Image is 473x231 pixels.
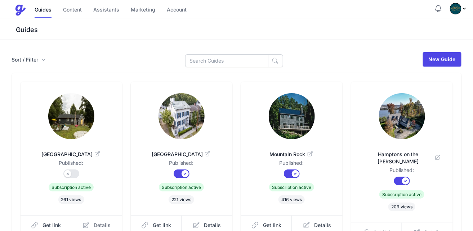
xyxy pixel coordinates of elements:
img: gxfzz2jtinkfvdtdyeovnxx82mnb [48,93,94,139]
span: Subscription active [49,183,94,191]
dd: Published: [142,159,221,169]
button: Notifications [434,4,443,13]
span: [GEOGRAPHIC_DATA] [142,151,221,158]
span: 209 views [388,203,415,211]
a: Guides [35,3,52,18]
a: Account [167,3,187,18]
span: [GEOGRAPHIC_DATA] [32,151,111,158]
img: 5bfvkz1dhnyhrpgfucnhb2sx6bqz [159,93,205,139]
dd: Published: [253,159,331,169]
a: [GEOGRAPHIC_DATA] [142,142,221,159]
span: Get link [43,222,61,229]
a: Mountain Rock [253,142,331,159]
img: Guestive Guides [14,4,26,16]
a: Assistants [93,3,119,18]
span: 261 views [58,195,84,204]
span: Subscription active [269,183,314,191]
a: [GEOGRAPHIC_DATA] [32,142,111,159]
input: Search Guides [185,54,268,67]
img: 7b9xzzh4eks7aqn73y45wchzlam4 [450,3,461,14]
span: Get link [153,222,171,229]
span: Hamptons on the [PERSON_NAME] [363,151,441,165]
span: Mountain Rock [253,151,331,158]
button: Sort / Filter [12,56,46,63]
a: New Guide [423,52,461,67]
a: Marketing [131,3,155,18]
span: 416 views [278,195,305,204]
img: imwu1saz0ntyyc33usbqwgoutubi [379,93,425,139]
a: Hamptons on the [PERSON_NAME] [363,142,441,167]
a: Content [63,3,82,18]
div: Profile Menu [450,3,467,14]
span: Get link [263,222,281,229]
img: x0jgmfgf5k3lkegcctz0gxp74jzp [269,93,315,139]
span: Details [94,222,111,229]
h3: Guides [14,26,473,34]
span: 221 views [169,195,194,204]
span: Subscription active [159,183,204,191]
dd: Published: [32,159,111,169]
dd: Published: [363,167,441,177]
span: Subscription active [379,190,424,199]
span: Details [204,222,221,229]
span: Details [314,222,331,229]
